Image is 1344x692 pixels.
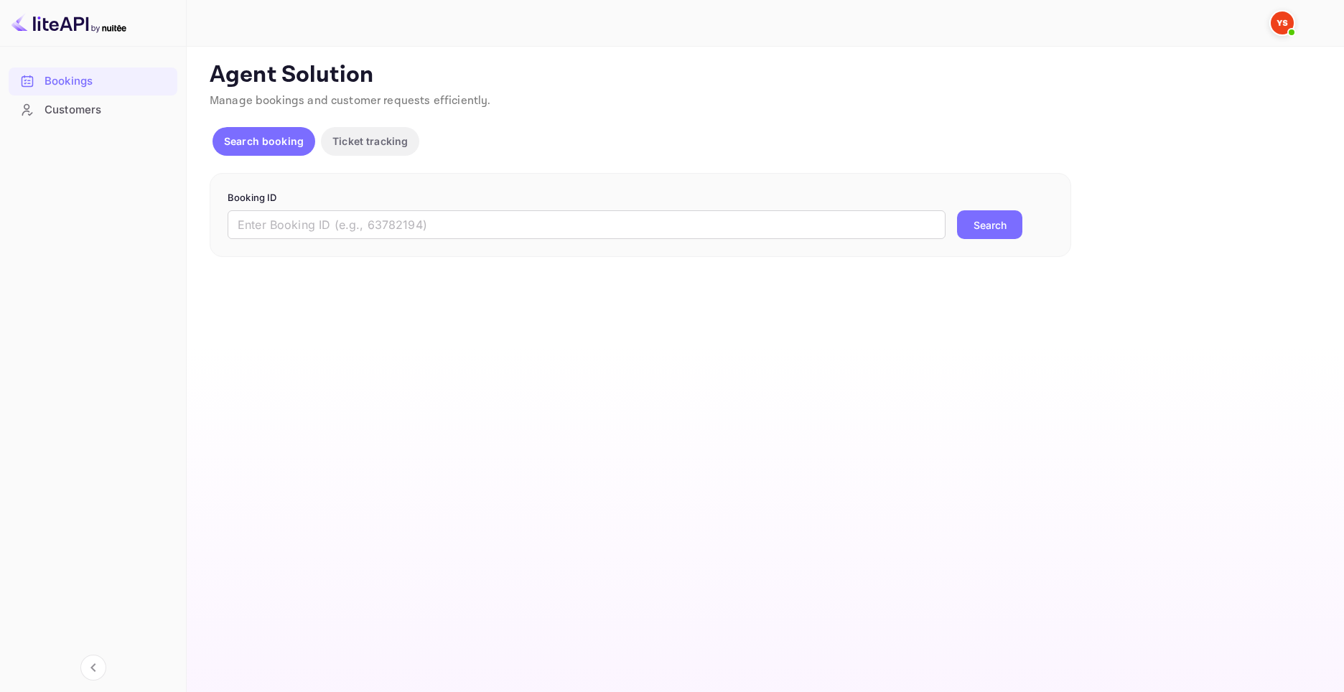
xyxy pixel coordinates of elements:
[210,61,1318,90] p: Agent Solution
[45,73,170,90] div: Bookings
[332,134,408,149] p: Ticket tracking
[228,191,1053,205] p: Booking ID
[9,96,177,124] div: Customers
[9,96,177,123] a: Customers
[11,11,126,34] img: LiteAPI logo
[80,655,106,681] button: Collapse navigation
[45,102,170,118] div: Customers
[1271,11,1294,34] img: Yandex Support
[210,93,491,108] span: Manage bookings and customer requests efficiently.
[9,67,177,94] a: Bookings
[228,210,946,239] input: Enter Booking ID (e.g., 63782194)
[224,134,304,149] p: Search booking
[9,67,177,95] div: Bookings
[957,210,1022,239] button: Search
